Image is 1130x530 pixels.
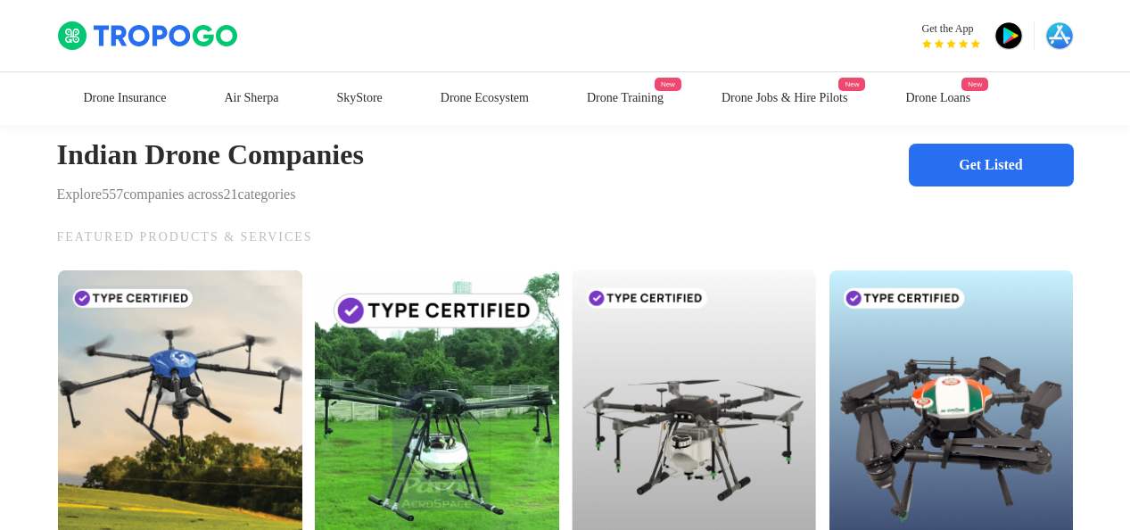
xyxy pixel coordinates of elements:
img: ic_appstore.png [1045,21,1074,50]
a: Drone LoansNew [930,72,1046,125]
a: Drone TrainingNew [597,72,723,125]
h1: Indian Drone Companies [57,125,377,184]
span: Get the App [921,21,980,36]
span: Drone Insurance [84,91,177,105]
span: New [891,78,917,91]
span: Drone Jobs & Hire Pilots [763,91,899,105]
span: 21 [247,185,260,203]
a: Drone Jobs & Hire PilotsNew [737,72,917,125]
div: Explore companies across categories [57,184,377,205]
span: New [1020,78,1046,91]
img: TropoGo Logo [57,21,240,52]
span: Drone Loans [957,91,1028,105]
a: Air Sherpa [209,72,312,125]
span: Drone Ecosystem [464,91,565,105]
a: Drone Ecosystem [437,72,583,125]
img: ic_playstore.png [994,21,1023,50]
div: Get Listed [909,144,1074,186]
span: New [697,78,723,91]
span: 557 [105,185,128,203]
div: FEATURED PRODUCTS & SERVICES [57,227,1074,248]
a: SkyStore [326,72,424,125]
img: App Raking [921,39,979,48]
span: SkyStore [352,91,406,105]
a: Drone Insurance [57,72,195,125]
span: Air Sherpa [235,91,294,105]
span: Drone Training [623,91,705,105]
